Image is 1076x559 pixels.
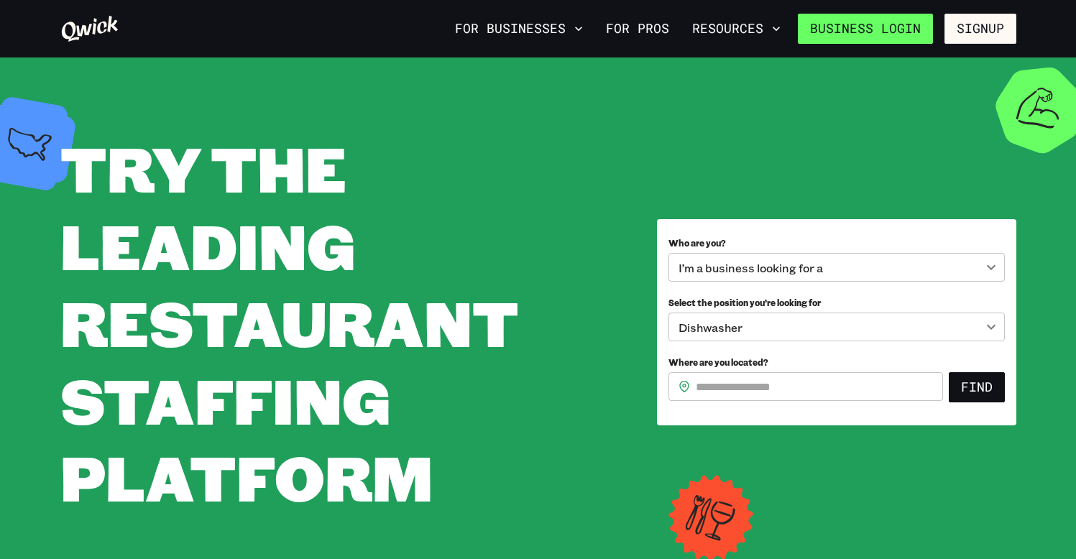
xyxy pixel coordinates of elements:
div: Dishwasher [668,313,1005,341]
span: Where are you located? [668,356,768,368]
div: I’m a business looking for a [668,253,1005,282]
button: Resources [686,17,786,41]
button: Signup [944,14,1016,44]
span: Who are you? [668,237,726,249]
a: For Pros [600,17,675,41]
span: TRY THE LEADING RESTAURANT STAFFING PLATFORM [60,126,518,518]
a: Business Login [798,14,933,44]
span: Select the position you’re looking for [668,297,821,308]
button: For Businesses [449,17,589,41]
button: Find [949,372,1005,402]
